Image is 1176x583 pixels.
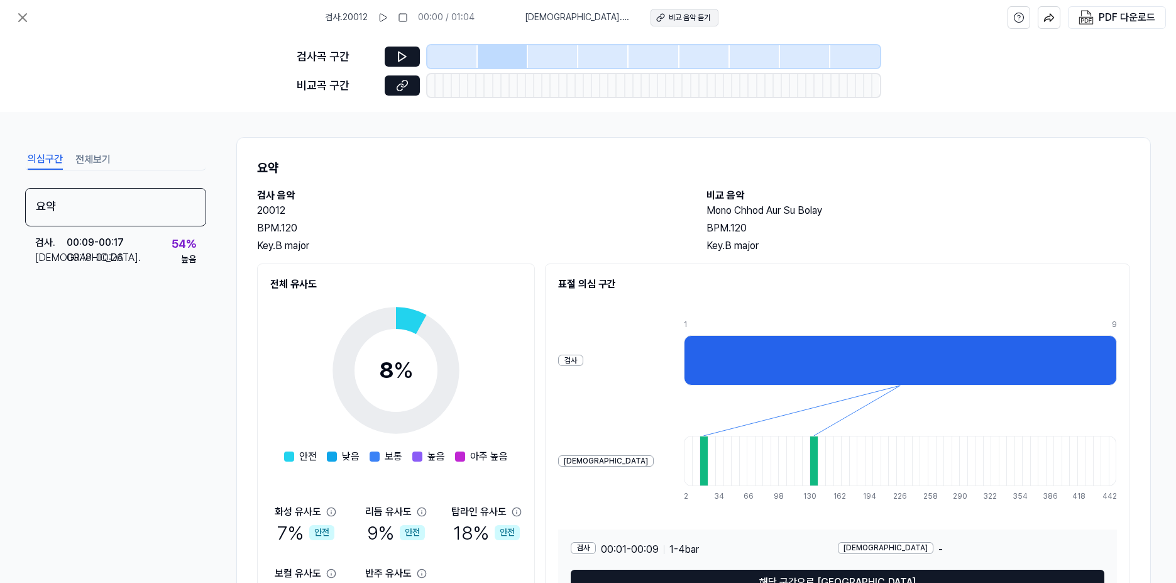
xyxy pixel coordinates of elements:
[706,221,1131,236] div: BPM. 120
[923,491,931,502] div: 258
[385,449,402,464] span: 보통
[1112,319,1117,330] div: 9
[35,250,67,265] div: [DEMOGRAPHIC_DATA] .
[601,542,659,557] span: 00:01 - 00:09
[1102,491,1117,502] div: 442
[25,188,206,226] div: 요약
[838,542,1105,557] div: -
[558,455,654,467] div: [DEMOGRAPHIC_DATA]
[470,449,508,464] span: 아주 높음
[953,491,961,502] div: 290
[803,491,811,502] div: 130
[833,491,842,502] div: 162
[706,203,1131,218] h2: Mono Chhod Aur Su Bolay
[1043,491,1051,502] div: 386
[453,519,520,546] div: 18 %
[651,9,718,26] button: 비교 음악 듣기
[325,11,368,24] span: 검사 . 20012
[275,504,321,519] div: 화성 유사도
[297,77,377,95] div: 비교곡 구간
[257,238,681,253] div: Key. B major
[1043,12,1055,23] img: share
[270,277,522,292] h2: 전체 유사도
[418,11,475,24] div: 00:00 / 01:04
[67,235,124,250] div: 00:09 - 00:17
[1072,491,1080,502] div: 418
[181,253,196,266] div: 높음
[684,319,1112,330] div: 1
[257,158,1130,178] h1: 요약
[365,504,412,519] div: 리듬 유사도
[571,542,596,554] div: 검사
[379,353,414,387] div: 8
[257,203,681,218] h2: 20012
[451,504,507,519] div: 탑라인 유사도
[172,235,196,253] div: 54 %
[558,277,1117,292] h2: 표절 의심 구간
[1076,7,1158,28] button: PDF 다운로드
[706,188,1131,203] h2: 비교 음악
[495,525,520,540] div: 안전
[275,566,321,581] div: 보컬 유사도
[558,355,583,367] div: 검사
[774,491,782,502] div: 98
[257,221,681,236] div: BPM. 120
[67,250,123,265] div: 00:18 - 00:26
[983,491,991,502] div: 322
[299,449,317,464] span: 안전
[28,150,63,170] button: 의심구간
[75,150,111,170] button: 전체보기
[277,519,334,546] div: 7 %
[400,525,425,540] div: 안전
[297,48,377,66] div: 검사곡 구간
[1008,6,1030,29] button: help
[669,542,699,557] span: 1 - 4 bar
[893,491,901,502] div: 226
[706,238,1131,253] div: Key. B major
[257,188,681,203] h2: 검사 음악
[1013,11,1025,24] svg: help
[367,519,425,546] div: 9 %
[309,525,334,540] div: 안전
[35,235,67,250] div: 검사 .
[744,491,752,502] div: 66
[838,542,933,554] div: [DEMOGRAPHIC_DATA]
[1013,491,1021,502] div: 354
[1079,10,1094,25] img: PDF Download
[1099,9,1155,26] div: PDF 다운로드
[427,449,445,464] span: 높음
[342,449,360,464] span: 낮음
[669,13,710,23] div: 비교 음악 듣기
[714,491,722,502] div: 34
[863,491,871,502] div: 194
[393,357,414,384] span: %
[525,11,635,24] span: [DEMOGRAPHIC_DATA] . Mono Chhod Aur Su Bolay
[684,491,692,502] div: 2
[365,566,412,581] div: 반주 유사도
